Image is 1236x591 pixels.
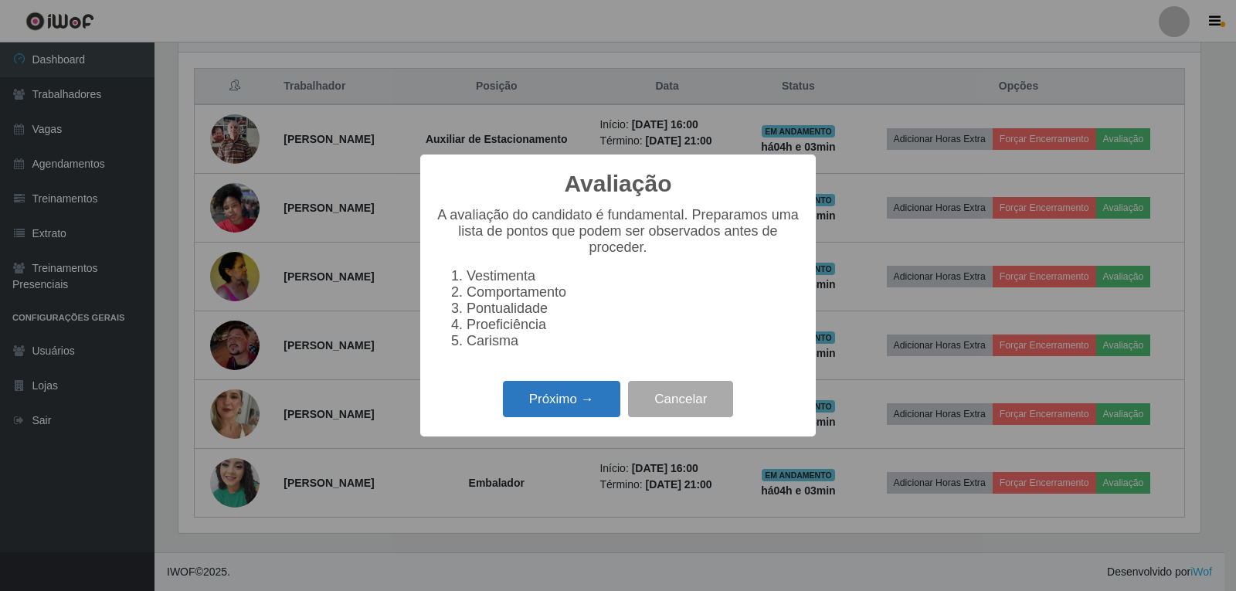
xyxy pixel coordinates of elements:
[467,284,800,301] li: Comportamento
[503,381,620,417] button: Próximo →
[467,301,800,317] li: Pontualidade
[436,207,800,256] p: A avaliação do candidato é fundamental. Preparamos uma lista de pontos que podem ser observados a...
[467,333,800,349] li: Carisma
[565,170,672,198] h2: Avaliação
[628,381,733,417] button: Cancelar
[467,268,800,284] li: Vestimenta
[467,317,800,333] li: Proeficiência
